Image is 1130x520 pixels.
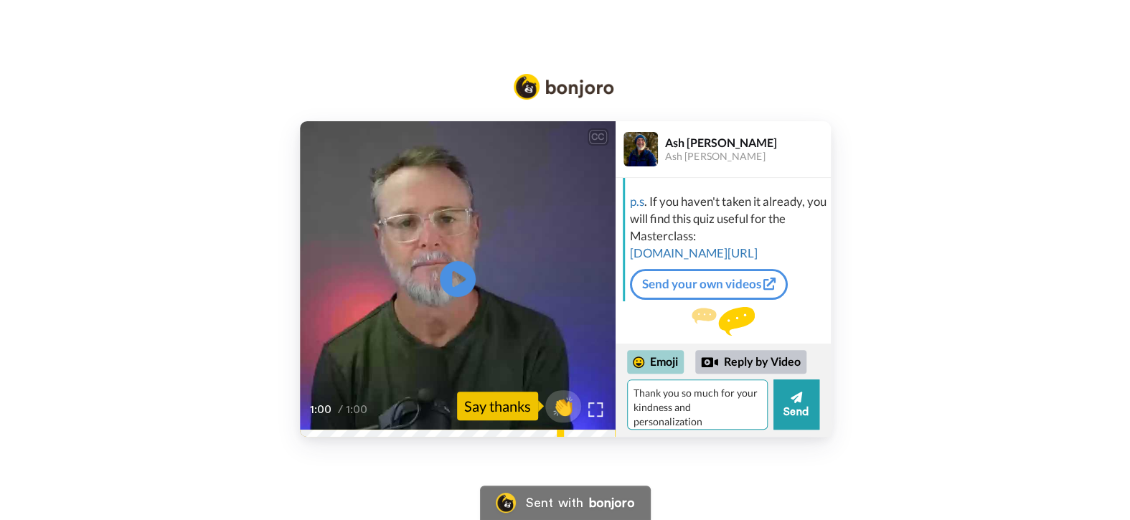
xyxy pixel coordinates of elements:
span: / [338,401,343,418]
img: Bonjoro Logo [514,74,614,100]
button: Send [773,379,819,430]
span: 👏 [545,394,581,417]
img: message.svg [692,307,755,336]
span: 1:00 [346,401,371,418]
div: Reply by Video [701,354,718,371]
div: Send Ash a reply. [616,307,831,359]
img: Full screen [588,402,603,417]
a: Send your own videos [630,269,788,299]
textarea: Thank you so much for your kindness and personalization [627,379,768,430]
button: 👏 [545,390,581,422]
a: [DOMAIN_NAME][URL] [630,245,758,260]
a: p.s [630,194,644,209]
div: Emoji [627,350,684,373]
div: Ash [PERSON_NAME] [665,151,830,163]
span: 1:00 [310,401,335,418]
img: Profile Image [623,132,658,166]
div: Ash [PERSON_NAME] [665,136,830,149]
div: Reply by Video [695,350,806,374]
div: Say thanks [457,392,538,420]
div: CC [589,130,607,144]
